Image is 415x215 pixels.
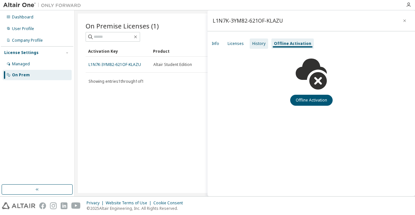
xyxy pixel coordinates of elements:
div: Info [212,41,219,46]
div: Privacy [87,200,106,206]
p: © 2025 Altair Engineering, Inc. All Rights Reserved. [87,206,187,211]
img: linkedin.svg [61,202,67,209]
div: Dashboard [12,15,33,20]
div: Website Terms of Use [106,200,153,206]
span: Showing entries 1 through 1 of 1 [89,79,144,84]
img: instagram.svg [50,202,57,209]
div: Activation Key [88,46,148,56]
div: User Profile [12,26,34,31]
div: On Prem [12,72,30,78]
div: Cookie Consent [153,200,187,206]
img: facebook.svg [39,202,46,209]
span: On Premise Licenses (1) [86,21,159,30]
div: Licenses [228,41,244,46]
span: Altair Student Edition [153,62,192,67]
div: License Settings [4,50,39,55]
div: Product [153,46,213,56]
img: youtube.svg [71,202,81,209]
button: Offline Activation [290,95,333,106]
div: History [252,41,266,46]
a: L1N7K-3YM82-621OF-KLAZU [89,62,141,67]
div: L1N7K-3YM82-621OF-KLAZU [213,18,283,23]
div: Offline Activation [274,41,311,46]
div: Company Profile [12,38,43,43]
img: Altair One [3,2,84,8]
div: Managed [12,61,30,67]
img: altair_logo.svg [2,202,35,209]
